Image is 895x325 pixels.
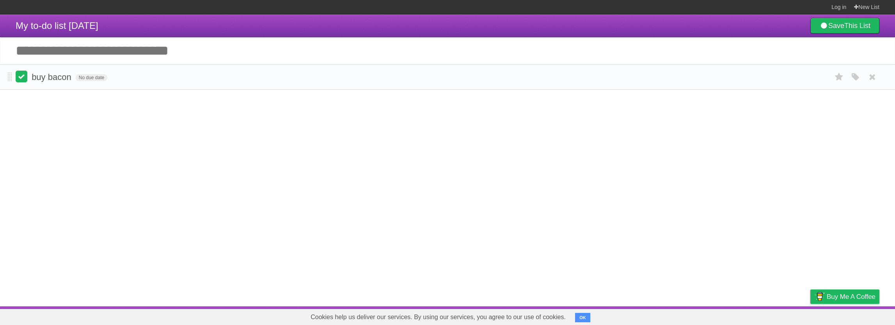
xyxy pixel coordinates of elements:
a: Buy me a coffee [810,289,879,304]
span: Cookies help us deliver our services. By using our services, you agree to our use of cookies. [303,309,574,325]
a: Suggest a feature [830,308,879,323]
label: Done [16,71,27,82]
a: About [707,308,723,323]
img: Buy me a coffee [814,290,825,303]
span: buy bacon [32,72,73,82]
b: This List [844,22,870,30]
a: Terms [774,308,791,323]
label: Star task [832,71,847,83]
button: OK [575,313,590,322]
span: My to-do list [DATE] [16,20,98,31]
a: Privacy [800,308,820,323]
a: SaveThis List [810,18,879,34]
a: Developers [732,308,764,323]
span: Buy me a coffee [827,290,875,304]
span: No due date [76,74,107,81]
